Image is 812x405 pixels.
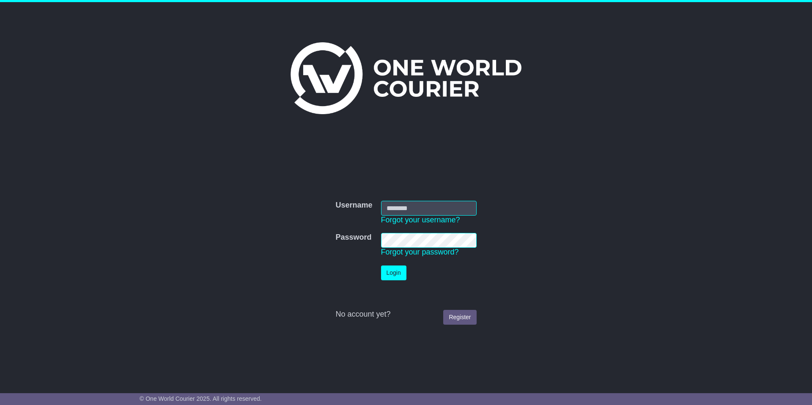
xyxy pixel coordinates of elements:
button: Login [381,265,406,280]
img: One World [291,42,521,114]
label: Password [335,233,371,242]
span: © One World Courier 2025. All rights reserved. [140,395,262,402]
div: No account yet? [335,310,476,319]
label: Username [335,201,372,210]
a: Register [443,310,476,325]
a: Forgot your password? [381,248,459,256]
a: Forgot your username? [381,216,460,224]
